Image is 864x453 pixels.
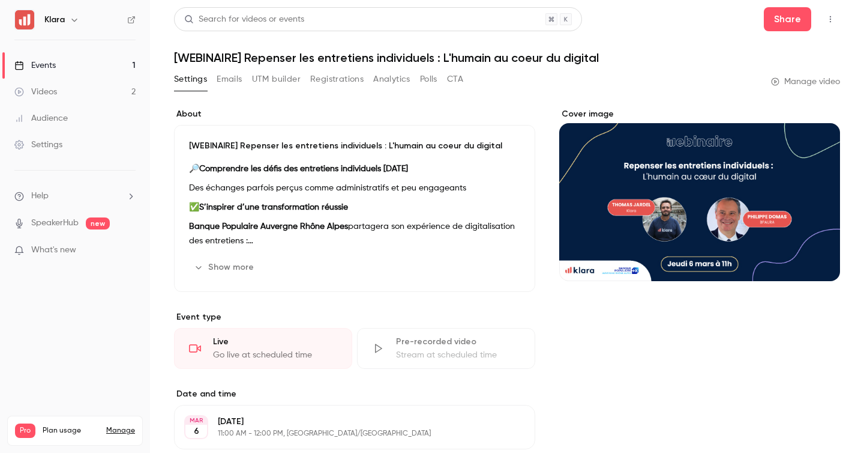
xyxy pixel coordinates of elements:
[559,108,840,120] label: Cover image
[86,217,110,230] span: new
[15,424,35,438] span: Pro
[199,203,348,211] strong: S’inspirer d’une transformation réussie
[31,190,49,202] span: Help
[447,70,463,89] button: CTA
[15,10,34,29] img: Klara
[189,200,520,214] p: ✅
[31,244,76,257] span: What's new
[559,108,840,281] section: Cover image
[189,222,348,231] strong: Banque Populaire Auvergne Rhône Alpes
[194,425,199,437] p: 6
[106,426,135,436] a: Manage
[174,70,207,89] button: Settings
[357,328,535,369] div: Pre-recorded videoStream at scheduled time
[44,14,65,26] h6: Klara
[396,336,520,348] div: Pre-recorded video
[14,190,136,202] li: help-dropdown-opener
[189,181,520,195] p: Des échanges parfois perçus comme administratifs et peu engageants
[213,336,337,348] div: Live
[43,426,99,436] span: Plan usage
[199,165,408,173] strong: Comprendre les défis des entretiens individuels [DATE]
[420,70,437,89] button: Polls
[252,70,301,89] button: UTM builder
[310,70,364,89] button: Registrations
[174,311,535,323] p: Event type
[14,139,62,151] div: Settings
[184,13,304,26] div: Search for videos or events
[174,50,840,65] h1: [WEBINAIRE] Repenser les entretiens individuels : L'humain au coeur du digital
[373,70,410,89] button: Analytics
[213,349,337,361] div: Go live at scheduled time
[189,140,520,152] p: [WEBINAIRE] Repenser les entretiens individuels : L'humain au coeur du digital
[121,245,136,256] iframe: Noticeable Trigger
[185,416,207,425] div: MAR
[14,112,68,124] div: Audience
[218,416,472,428] p: [DATE]
[14,59,56,71] div: Events
[189,162,520,176] p: 🔎
[189,219,520,248] p: partagera son expérience de digitalisation des entretiens :
[174,108,535,120] label: About
[764,7,811,31] button: Share
[396,349,520,361] div: Stream at scheduled time
[31,217,79,230] a: SpeakerHub
[14,86,57,98] div: Videos
[174,328,352,369] div: LiveGo live at scheduled time
[174,388,535,400] label: Date and time
[771,76,840,88] a: Manage video
[217,70,242,89] button: Emails
[218,429,472,439] p: 11:00 AM - 12:00 PM, [GEOGRAPHIC_DATA]/[GEOGRAPHIC_DATA]
[189,258,261,277] button: Show more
